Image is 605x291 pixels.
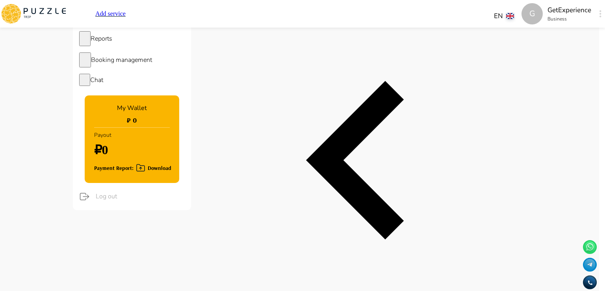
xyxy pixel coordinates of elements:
[79,74,90,86] button: sidebar icons
[494,11,503,21] p: EN
[73,71,191,89] div: sidebar icons
[96,192,185,201] span: Log out
[73,49,191,71] div: sidebar icons
[547,5,591,15] p: GetExperience
[506,13,514,19] img: lang
[91,56,152,64] span: Booking management
[94,163,171,173] div: Payment Report: Download
[90,76,103,84] span: Chat
[547,15,591,22] p: Business
[95,10,126,17] p: Add service
[117,103,147,113] p: My Wallet
[94,128,111,142] p: Payout
[127,116,137,124] h1: ₽ 0
[91,34,112,43] span: Reports
[79,52,91,67] button: sidebar icons
[73,28,191,49] div: sidebar icons
[71,186,191,207] div: logout
[77,189,92,204] button: logout
[521,3,543,24] div: G
[79,31,91,46] button: sidebar icons
[94,142,111,157] h1: ₽0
